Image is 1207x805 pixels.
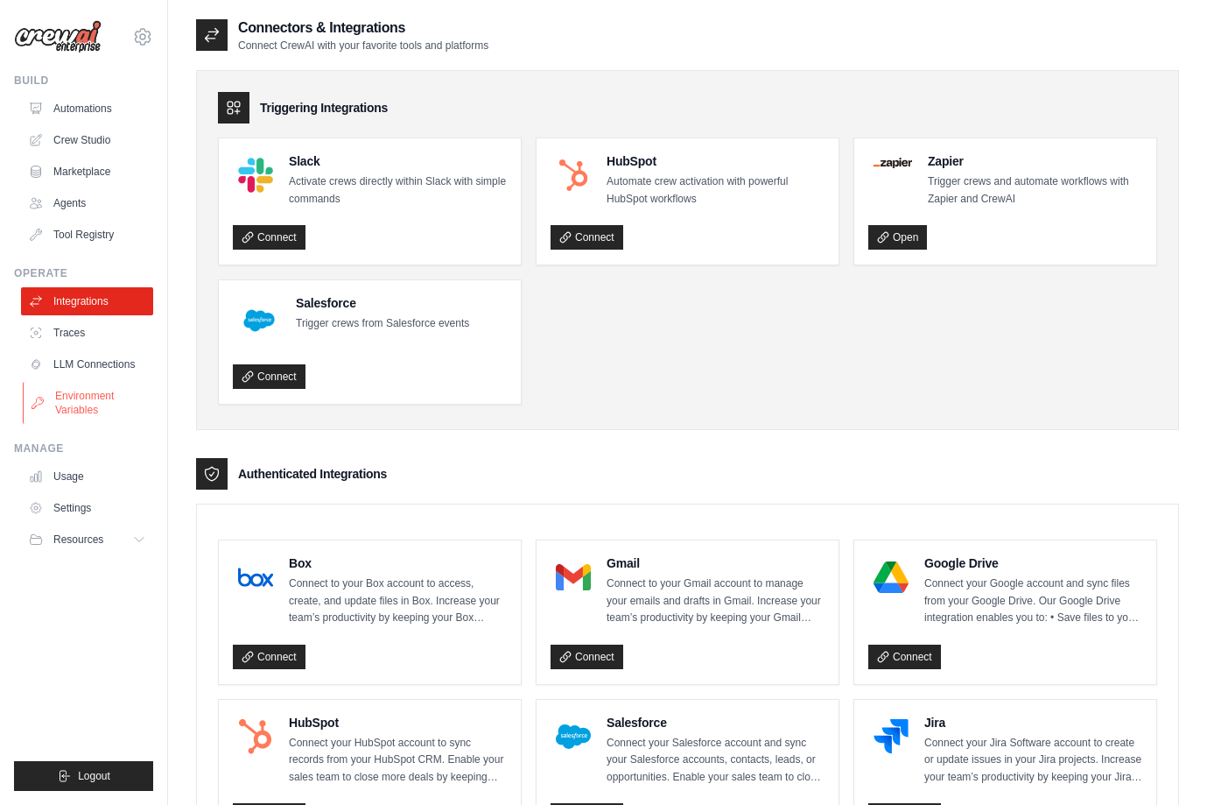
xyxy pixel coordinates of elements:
[924,714,1142,731] h4: Jira
[296,294,469,312] h4: Salesforce
[868,225,927,250] a: Open
[23,382,155,424] a: Environment Variables
[21,158,153,186] a: Marketplace
[928,152,1142,170] h4: Zapier
[14,20,102,53] img: Logo
[21,319,153,347] a: Traces
[874,719,909,754] img: Jira Logo
[233,225,305,250] a: Connect
[233,364,305,389] a: Connect
[924,576,1142,627] p: Connect your Google account and sync files from your Google Drive. Our Google Drive integration e...
[607,173,825,208] p: Automate crew activation with powerful HubSpot workflows
[21,526,153,554] button: Resources
[238,719,273,754] img: HubSpot Logo
[607,152,825,170] h4: HubSpot
[924,735,1142,787] p: Connect your Jira Software account to create or update issues in your Jira projects. Increase you...
[289,152,507,170] h4: Slack
[551,645,623,669] a: Connect
[21,126,153,154] a: Crew Studio
[874,158,912,168] img: Zapier Logo
[53,533,103,547] span: Resources
[21,494,153,522] a: Settings
[14,761,153,791] button: Logout
[607,714,825,731] h4: Salesforce
[238,300,280,342] img: Salesforce Logo
[21,463,153,491] a: Usage
[928,173,1142,208] p: Trigger crews and automate workflows with Zapier and CrewAI
[21,95,153,123] a: Automations
[238,158,273,193] img: Slack Logo
[260,99,388,117] h3: Triggering Integrations
[874,560,909,595] img: Google Drive Logo
[289,735,507,787] p: Connect your HubSpot account to sync records from your HubSpot CRM. Enable your sales team to clo...
[607,554,825,572] h4: Gmail
[607,576,825,627] p: Connect to your Gmail account to manage your emails and drafts in Gmail. Increase your team’s pro...
[238,18,488,39] h2: Connectors & Integrations
[21,221,153,249] a: Tool Registry
[289,576,507,627] p: Connect to your Box account to access, create, and update files in Box. Increase your team’s prod...
[296,315,469,333] p: Trigger crews from Salesforce events
[14,266,153,280] div: Operate
[238,39,488,53] p: Connect CrewAI with your favorite tools and platforms
[607,735,825,787] p: Connect your Salesforce account and sync your Salesforce accounts, contacts, leads, or opportunit...
[233,645,305,669] a: Connect
[289,554,507,572] h4: Box
[556,719,591,754] img: Salesforce Logo
[14,74,153,88] div: Build
[289,714,507,731] h4: HubSpot
[556,158,591,193] img: HubSpot Logo
[238,560,273,595] img: Box Logo
[556,560,591,595] img: Gmail Logo
[924,554,1142,572] h4: Google Drive
[21,189,153,217] a: Agents
[78,769,110,783] span: Logout
[238,465,387,483] h3: Authenticated Integrations
[14,441,153,455] div: Manage
[21,350,153,378] a: LLM Connections
[21,287,153,315] a: Integrations
[868,645,941,669] a: Connect
[551,225,623,250] a: Connect
[289,173,507,208] p: Activate crews directly within Slack with simple commands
